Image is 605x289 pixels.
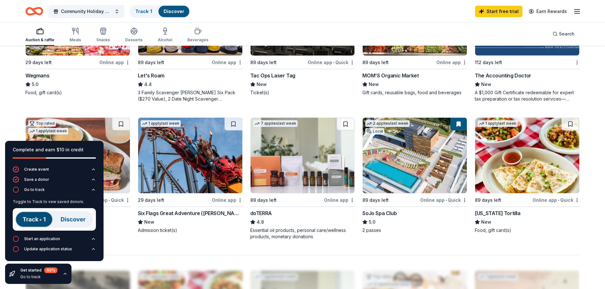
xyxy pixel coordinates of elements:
[20,274,57,279] div: Go to track
[138,227,243,233] div: Admission ticket(s)
[362,72,419,79] div: MOM'S Organic Market
[138,59,164,66] div: 89 days left
[475,227,580,233] div: Food, gift card(s)
[24,167,49,172] div: Create event
[28,128,68,135] div: 1 apply last week
[257,81,267,88] span: New
[475,209,520,217] div: [US_STATE] Tortilla
[481,218,491,226] span: New
[26,118,130,193] img: Image for Turning Point Restaurants
[158,25,172,46] button: Alcohol
[25,4,43,19] a: Home
[125,37,143,43] div: Desserts
[558,198,559,203] span: •
[365,128,384,135] div: Local
[61,8,112,15] span: Community Holiday Celabration
[478,120,518,127] div: 1 apply last week
[138,196,164,204] div: 29 days left
[559,30,575,38] span: Search
[144,218,154,226] span: New
[212,196,243,204] div: Online app
[365,120,410,127] div: 2 applies last week
[141,120,181,127] div: 1 apply last week
[333,60,334,65] span: •
[250,117,355,240] a: Image for doTERRA7 applieslast week89 days leftOnline appdoTERRA4.8Essential oil products, person...
[24,236,60,241] div: Start an application
[475,72,531,79] div: The Accounting Doctor
[164,9,184,14] a: Discover
[13,197,96,236] div: Go to track
[475,118,579,193] img: Image for California Tortilla
[475,6,522,17] a: Start free trial
[138,118,242,193] img: Image for Six Flags Great Adventure (Jackson Township)
[25,37,54,43] div: Auction & raffle
[475,59,502,66] div: 112 days left
[13,246,96,256] button: Update application status
[24,187,45,192] div: Go to track
[13,199,96,204] div: Toggle to Track to vew saved donors.
[362,227,467,233] div: 2 passes
[187,37,208,43] div: Beverages
[250,227,355,240] div: Essential oil products, personal care/wellness products, monetary donations
[250,59,277,66] div: 89 days left
[257,218,264,226] span: 4.8
[96,37,110,43] div: Snacks
[130,5,190,18] button: Track· 1Discover
[533,196,580,204] div: Online app Quick
[13,176,96,187] button: Save a donor
[138,117,243,233] a: Image for Six Flags Great Adventure (Jackson Township)1 applylast week29 days leftOnline appSix F...
[475,89,580,102] div: A $1,000 Gift Certificate redeemable for expert tax preparation or tax resolution services—recipi...
[362,196,389,204] div: 89 days left
[24,246,72,252] div: Update application status
[13,166,96,176] button: Create event
[250,89,355,96] div: Ticket(s)
[308,58,355,66] div: Online app Quick
[138,209,243,217] div: Six Flags Great Adventure ([PERSON_NAME][GEOGRAPHIC_DATA])
[362,89,467,96] div: Gift cards, reusable bags, food and beverages
[25,25,54,46] button: Auction & raffle
[13,208,96,231] img: Track
[109,198,110,203] span: •
[96,25,110,46] button: Snacks
[70,25,81,46] button: Meals
[362,209,397,217] div: SoJo Spa Club
[250,209,272,217] div: doTERRA
[369,81,379,88] span: New
[420,196,467,204] div: Online app Quick
[251,118,355,193] img: Image for doTERRA
[363,118,467,193] img: Image for SoJo Spa Club
[475,196,501,204] div: 89 days left
[369,218,375,226] span: 5.0
[481,81,491,88] span: New
[158,37,172,43] div: Alcohol
[187,25,208,46] button: Beverages
[25,117,130,233] a: Image for Turning Point RestaurantsTop rated1 applylast week89 days leftOnline app•QuickTurning P...
[362,59,389,66] div: 89 days left
[24,177,49,182] div: Save a donor
[25,72,49,79] div: Wegmans
[324,196,355,204] div: Online app
[212,58,243,66] div: Online app
[250,72,295,79] div: Tac Ops Laser Tag
[250,196,277,204] div: 89 days left
[32,81,38,88] span: 5.0
[25,59,52,66] div: 29 days left
[253,120,298,127] div: 7 applies last week
[138,72,165,79] div: Let's Roam
[362,117,467,233] a: Image for SoJo Spa Club2 applieslast weekLocal89 days leftOnline app•QuickSoJo Spa Club5.02 passes
[48,5,124,18] button: Community Holiday Celabration
[138,89,243,102] div: 3 Family Scavenger [PERSON_NAME] Six Pack ($270 Value), 2 Date Night Scavenger [PERSON_NAME] Two ...
[70,37,81,43] div: Meals
[28,120,56,127] div: Top rated
[125,25,143,46] button: Desserts
[99,58,130,66] div: Online app
[13,146,96,154] div: Complete and earn $10 in credit
[525,6,571,17] a: Earn Rewards
[20,267,57,273] div: Get started
[25,89,130,96] div: Food, gift card(s)
[446,198,447,203] span: •
[475,117,580,233] a: Image for California Tortilla1 applylast week89 days leftOnline app•Quick[US_STATE] TortillaNewFo...
[13,236,96,246] button: Start an application
[436,58,467,66] div: Online app
[13,187,96,197] button: Go to track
